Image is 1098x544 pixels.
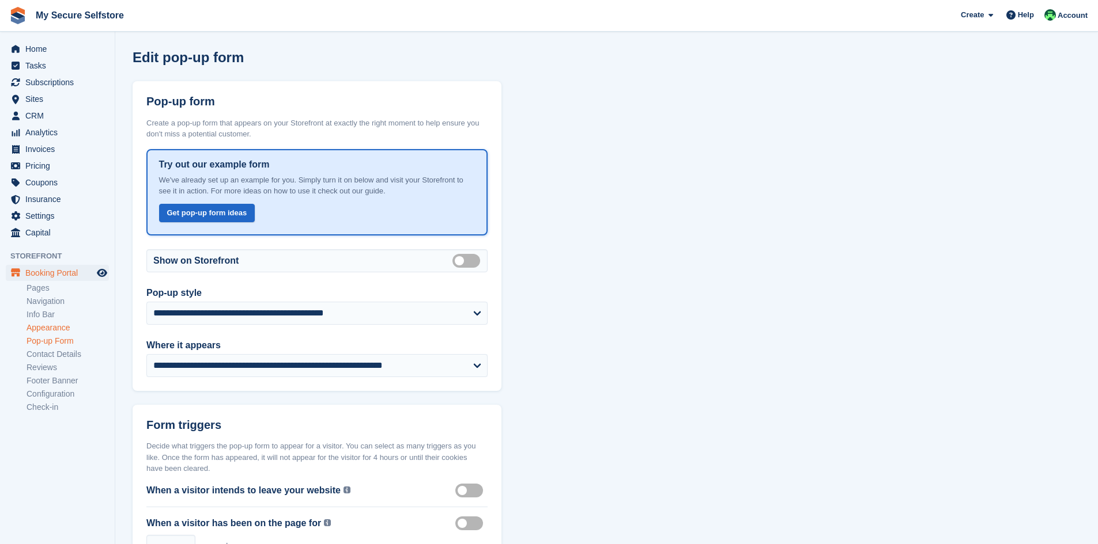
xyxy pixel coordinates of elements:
[159,159,476,170] h3: Try out our example form
[1044,9,1056,21] img: Vickie Wedge
[27,389,109,400] a: Configuration
[146,117,488,140] div: Create a pop-up form that appears on your Storefront at exactly the right moment to help ensure y...
[27,309,109,320] a: Info Bar
[6,191,109,207] a: menu
[6,141,109,157] a: menu
[25,141,95,157] span: Invoices
[146,440,488,474] div: Decide what triggers the pop-up form to appear for a visitor. You can select as many triggers as ...
[27,375,109,386] a: Footer Banner
[25,158,95,174] span: Pricing
[6,74,109,90] a: menu
[6,91,109,107] a: menu
[324,519,331,526] img: icon-info-grey-7440780725fd019a000dd9b08b2336e03edf1995a4989e88bcd33f0948082b44.svg
[6,124,109,140] a: menu
[6,265,109,281] a: menu
[25,191,95,207] span: Insurance
[146,516,321,530] label: When a visitor has been on the page for
[25,108,95,124] span: CRM
[146,95,215,108] h2: Pop-up form
[6,225,109,241] a: menu
[6,174,109,191] a: menu
[159,204,255,223] a: Get pop-up form ideas
[146,249,488,272] div: Show on Storefront
[95,266,109,280] a: Preview store
[25,74,95,90] span: Subscriptions
[6,158,109,174] a: menu
[961,9,984,21] span: Create
[159,174,476,197] p: We've already set up an example for you. Simply turn it on below and visit your Storefront to see...
[1058,10,1088,21] span: Account
[6,108,109,124] a: menu
[27,296,109,307] a: Navigation
[31,6,129,25] a: My Secure Selfstore
[344,486,350,493] img: icon-info-grey-7440780725fd019a000dd9b08b2336e03edf1995a4989e88bcd33f0948082b44.svg
[133,50,244,65] h1: Edit pop-up form
[146,484,341,497] label: When a visitor intends to leave your website
[25,174,95,191] span: Coupons
[146,338,488,352] label: Where it appears
[27,349,109,360] a: Contact Details
[27,322,109,333] a: Appearance
[146,286,488,300] label: Pop-up style
[146,419,221,432] h2: Form triggers
[9,7,27,24] img: stora-icon-8386f47178a22dfd0bd8f6a31ec36ba5ce8667c1dd55bd0f319d3a0aa187defe.svg
[25,265,95,281] span: Booking Portal
[25,41,95,57] span: Home
[1018,9,1034,21] span: Help
[27,336,109,347] a: Pop-up Form
[25,91,95,107] span: Sites
[455,489,488,491] label: Exit intent enabled
[27,283,109,294] a: Pages
[27,362,109,373] a: Reviews
[452,260,485,261] label: Enabled
[455,522,488,524] label: Time on page enabled
[6,208,109,224] a: menu
[27,402,109,413] a: Check-in
[25,124,95,140] span: Analytics
[25,58,95,74] span: Tasks
[10,250,115,262] span: Storefront
[6,41,109,57] a: menu
[25,225,95,241] span: Capital
[6,58,109,74] a: menu
[25,208,95,224] span: Settings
